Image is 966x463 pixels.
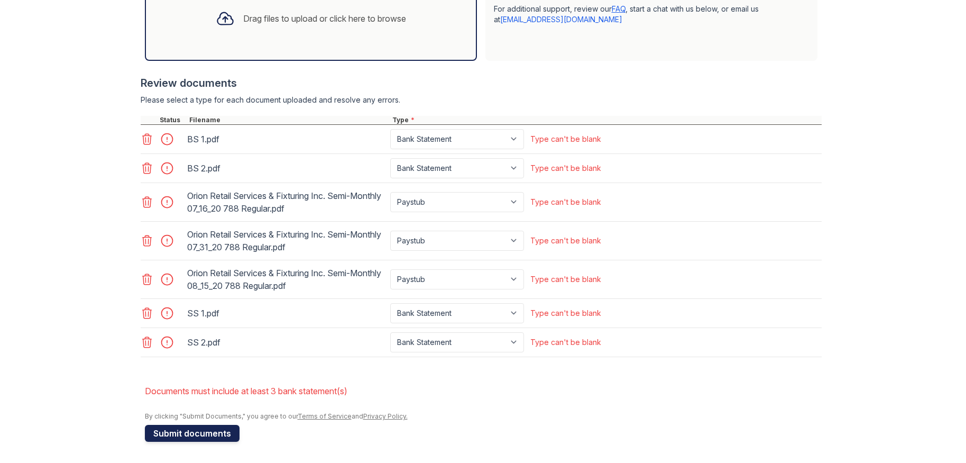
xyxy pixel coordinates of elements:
div: Type can't be blank [530,337,601,348]
a: Terms of Service [298,412,352,420]
div: Orion Retail Services & Fixturing Inc. Semi-Monthly 08_15_20 788 Regular.pdf [187,265,386,294]
button: Submit documents [145,425,240,442]
div: Orion Retail Services & Fixturing Inc. Semi-Monthly 07_31_20 788 Regular.pdf [187,226,386,256]
div: BS 1.pdf [187,131,386,148]
div: Drag files to upload or click here to browse [243,12,406,25]
a: Privacy Policy. [363,412,408,420]
div: Type [390,116,822,124]
div: BS 2.pdf [187,160,386,177]
a: [EMAIL_ADDRESS][DOMAIN_NAME] [500,15,622,24]
div: Type can't be blank [530,274,601,285]
div: Status [158,116,187,124]
div: Type can't be blank [530,308,601,319]
div: Filename [187,116,390,124]
a: FAQ [612,4,625,13]
p: For additional support, review our , start a chat with us below, or email us at [494,4,809,25]
div: SS 1.pdf [187,305,386,322]
div: Type can't be blank [530,163,601,174]
div: Review documents [141,76,822,90]
div: SS 2.pdf [187,334,386,351]
div: Type can't be blank [530,235,601,246]
div: By clicking "Submit Documents," you agree to our and [145,412,822,421]
div: Type can't be blank [530,197,601,207]
div: Please select a type for each document uploaded and resolve any errors. [141,95,822,105]
li: Documents must include at least 3 bank statement(s) [145,380,822,402]
div: Orion Retail Services & Fixturing Inc. Semi-Monthly 07_16_20 788 Regular.pdf [187,187,386,217]
div: Type can't be blank [530,134,601,144]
